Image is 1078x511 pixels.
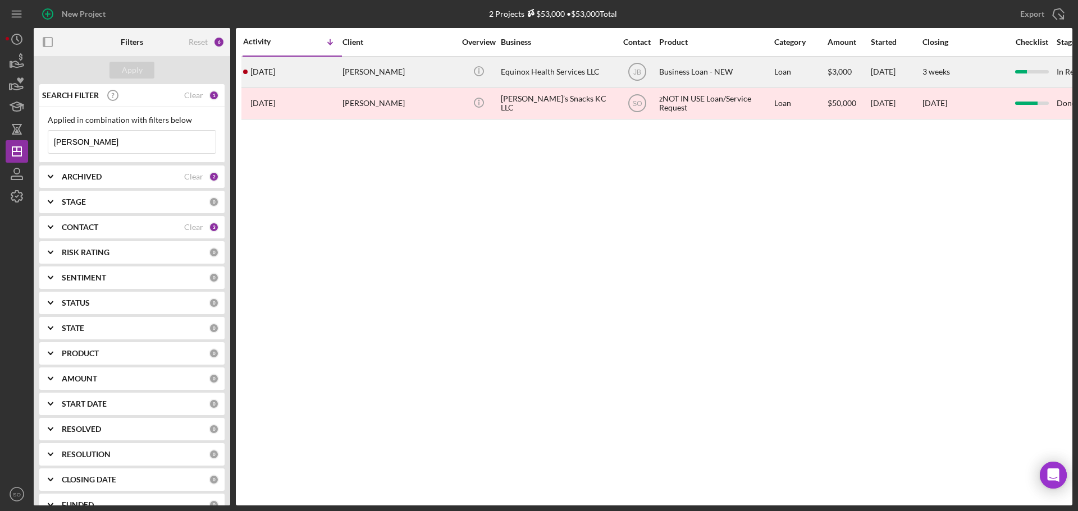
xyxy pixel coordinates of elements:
div: 1 [209,90,219,100]
div: $53,000 [524,9,565,19]
div: Overview [458,38,500,47]
div: Reset [189,38,208,47]
div: Loan [774,57,826,87]
button: SO [6,483,28,505]
b: PRODUCT [62,349,99,358]
div: 3 [209,222,219,232]
time: 2025-08-13 21:03 [250,67,275,76]
span: $3,000 [828,67,852,76]
div: 0 [209,273,219,283]
time: 2023-03-11 03:45 [250,99,275,108]
div: 0 [209,374,219,384]
div: Clear [184,172,203,181]
div: Export [1020,3,1044,25]
div: Activity [243,37,293,46]
div: Checklist [1008,38,1056,47]
div: [PERSON_NAME] [342,57,455,87]
div: New Project [62,3,106,25]
text: JB [633,68,641,76]
div: [DATE] [871,89,921,118]
b: RESOLUTION [62,450,111,459]
time: 3 weeks [922,67,950,76]
b: START DATE [62,399,107,408]
div: Started [871,38,921,47]
div: 2 Projects • $53,000 Total [489,9,617,19]
div: Apply [122,62,143,79]
b: AMOUNT [62,374,97,383]
b: SENTIMENT [62,273,106,282]
div: Clear [184,91,203,100]
div: 0 [209,475,219,485]
b: CLOSING DATE [62,475,116,484]
div: 0 [209,197,219,207]
div: Contact [616,38,658,47]
div: Business Loan - NEW [659,57,771,87]
div: Applied in combination with filters below [48,116,216,125]
text: SO [632,100,642,108]
div: zNOT IN USE Loan/Service Request [659,89,771,118]
b: RISK RATING [62,248,109,257]
b: Filters [121,38,143,47]
div: 0 [209,500,219,510]
div: Equinox Health Services LLC [501,57,613,87]
div: 0 [209,449,219,459]
div: [DATE] [871,57,921,87]
time: [DATE] [922,98,947,108]
div: 0 [209,348,219,358]
div: 2 [209,172,219,182]
div: Client [342,38,455,47]
div: Category [774,38,826,47]
b: ARCHIVED [62,172,102,181]
div: $50,000 [828,89,870,118]
button: Export [1009,3,1072,25]
div: Business [501,38,613,47]
div: Amount [828,38,870,47]
div: [PERSON_NAME] [342,89,455,118]
div: 0 [209,424,219,434]
button: Apply [109,62,154,79]
div: 0 [209,298,219,308]
b: FUNDED [62,500,94,509]
b: SEARCH FILTER [42,91,99,100]
div: Open Intercom Messenger [1040,462,1067,489]
div: Product [659,38,771,47]
div: Clear [184,223,203,232]
div: 0 [209,247,219,257]
div: Closing [922,38,1007,47]
b: STATE [62,324,84,333]
button: New Project [34,3,117,25]
b: STATUS [62,298,90,307]
div: Loan [774,89,826,118]
b: STAGE [62,197,86,206]
div: 0 [209,323,219,333]
b: RESOLVED [62,425,101,434]
div: [PERSON_NAME]’s Snacks KC LLC [501,89,613,118]
text: SO [13,491,21,498]
b: CONTACT [62,223,98,232]
div: 6 [213,36,225,48]
div: 0 [209,399,219,409]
